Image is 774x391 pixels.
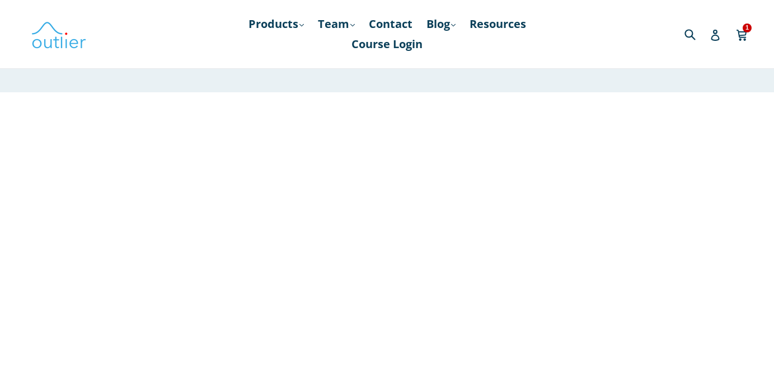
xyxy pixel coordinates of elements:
a: Contact [363,14,418,34]
a: Blog [421,14,461,34]
a: Resources [464,14,532,34]
a: Course Login [346,34,428,54]
a: 1 [736,21,749,47]
img: Outlier Linguistics [31,18,87,50]
a: Products [243,14,309,34]
input: Search [682,22,712,45]
a: Team [312,14,360,34]
span: 1 [743,23,752,32]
